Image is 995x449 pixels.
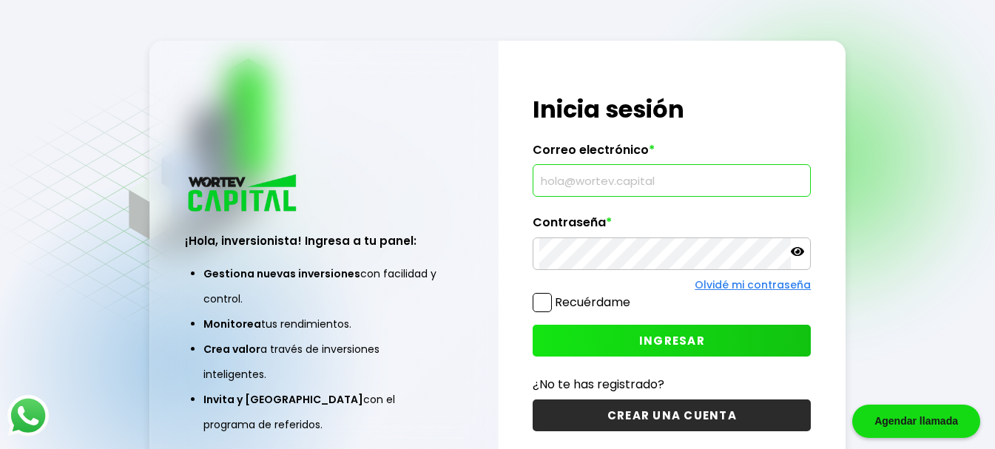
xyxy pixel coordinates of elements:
input: hola@wortev.capital [539,165,804,196]
li: con facilidad y control. [203,261,445,311]
h1: Inicia sesión [533,92,811,127]
img: logo_wortev_capital [185,172,302,216]
li: con el programa de referidos. [203,387,445,437]
span: Invita y [GEOGRAPHIC_DATA] [203,392,363,407]
img: logos_whatsapp-icon.242b2217.svg [7,395,49,436]
li: a través de inversiones inteligentes. [203,337,445,387]
div: Agendar llamada [852,405,980,438]
span: INGRESAR [639,333,705,348]
span: Gestiona nuevas inversiones [203,266,360,281]
span: Crea valor [203,342,260,357]
button: INGRESAR [533,325,811,357]
h3: ¡Hola, inversionista! Ingresa a tu panel: [185,232,463,249]
p: ¿No te has registrado? [533,375,811,394]
span: Monitorea [203,317,261,331]
label: Contraseña [533,215,811,237]
a: Olvidé mi contraseña [695,277,811,292]
a: ¿No te has registrado?CREAR UNA CUENTA [533,375,811,431]
li: tus rendimientos. [203,311,445,337]
label: Recuérdame [555,294,630,311]
button: CREAR UNA CUENTA [533,399,811,431]
label: Correo electrónico [533,143,811,165]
